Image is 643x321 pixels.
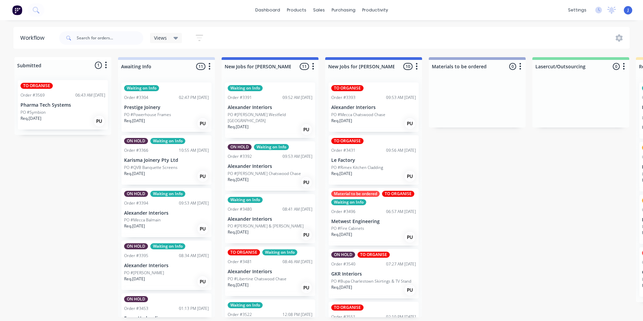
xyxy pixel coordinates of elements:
div: Order #3540 [331,261,355,267]
div: PU [94,116,105,127]
div: TO ORGANISEWaiting on InfoOrder #348108:46 AM [DATE]Alexander InteriorsPO #Libertine Chatswood Ch... [225,247,315,296]
div: ON HOLD [124,191,148,197]
div: Order #3395 [124,253,148,259]
div: Waiting on Info [228,302,263,308]
p: Req. [DATE] [21,115,41,121]
p: Alexander Interiors [228,105,312,110]
div: 12:08 PM [DATE] [282,312,312,318]
div: Order #3391 [228,95,252,101]
p: Alexander Interiors [228,164,312,169]
div: 02:47 PM [DATE] [179,95,209,101]
div: Order #3431 [331,147,355,153]
div: TO ORGANISE [357,252,390,258]
div: TO ORGANISE [331,305,364,311]
div: Waiting on InfoOrder #339109:52 AM [DATE]Alexander InteriorsPO #[PERSON_NAME] Westfield [GEOGRAPH... [225,82,315,138]
div: Order #3569 [21,92,45,98]
div: PU [197,223,208,234]
div: PU [405,118,415,129]
div: Waiting on InfoOrder #330402:47 PM [DATE]Prestige JoineryPO #Powerhouse FramesReq.[DATE]PU [121,82,212,132]
p: Req. [DATE] [228,282,249,288]
div: PU [197,276,208,287]
input: Search for orders... [77,31,143,45]
div: products [283,5,310,15]
div: 09:53 AM [DATE] [179,200,209,206]
div: Waiting on Info [150,191,185,197]
p: PO #Libertine Chatswood Chase [228,276,287,282]
p: Req. [DATE] [331,231,352,238]
p: PO #[PERSON_NAME] Chatswood Chase [228,171,301,177]
p: GKR Interiors [331,271,416,277]
a: dashboard [252,5,283,15]
div: Material to be orderedTO ORGANISEWaiting on InfoOrder #349606:57 AM [DATE]Metwest EngineeringPO #... [329,188,419,246]
p: Alexander Interiors [124,210,209,216]
p: Alexander Interiors [228,216,312,222]
div: Order #3394 [124,200,148,206]
div: Order #3453 [124,306,148,312]
div: Order #3366 [124,147,148,153]
div: 09:53 AM [DATE] [282,153,312,159]
p: Req. [DATE] [228,124,249,130]
div: 07:27 AM [DATE] [386,261,416,267]
p: Pharma Tech Systems [21,102,105,108]
p: Alexander Interiors [331,105,416,110]
div: Order #3392 [228,153,252,159]
div: ON HOLD [124,138,148,144]
div: Waiting on Info [124,85,159,91]
div: 02:10 PM [DATE] [386,314,416,320]
div: PU [405,285,415,295]
div: PU [405,171,415,182]
div: PU [301,124,312,135]
div: TO ORGANISEOrder #343109:56 AM [DATE]Le FactoryPO #Rimex Kitchen CladdingReq.[DATE]PU [329,135,419,185]
p: Prestige Joinery [124,105,209,110]
div: ON HOLDWaiting on InfoOrder #339409:53 AM [DATE]Alexander InteriorsPO #Mecca BalmainReq.[DATE]PU [121,188,212,238]
div: productivity [359,5,391,15]
div: 09:56 AM [DATE] [386,147,416,153]
div: Workflow [20,34,48,42]
div: ON HOLD [331,252,355,258]
div: ON HOLDWaiting on InfoOrder #336610:55 AM [DATE]Karisma Joinery Pty LtdPO #QVB Banquette ScreensR... [121,135,212,185]
div: 09:53 AM [DATE] [386,95,416,101]
div: settings [565,5,590,15]
div: PU [405,232,415,243]
span: J [628,7,629,13]
p: Karisma Joinery Pty Ltd [124,157,209,163]
p: PO #QVB Banquette Screens [124,165,178,171]
div: ON HOLD [124,296,148,302]
p: PO #[PERSON_NAME] [124,270,164,276]
p: PO #Powerhouse Frames [124,112,171,118]
div: 08:41 AM [DATE] [282,206,312,212]
div: TO ORGANISE [228,249,260,255]
span: Views [154,34,167,41]
div: 10:55 AM [DATE] [179,147,209,153]
img: Factory [12,5,22,15]
div: Order #3393 [331,95,355,101]
p: Req. [DATE] [331,171,352,177]
p: PO #Mecca Balmain [124,217,161,223]
p: Metwest Engineering [331,219,416,224]
div: TO ORGANISEOrder #356906:43 AM [DATE]Pharma Tech SystemsPO #SymbionReq.[DATE]PU [18,80,108,130]
div: TO ORGANISE [382,191,414,197]
p: PO #Mecca Chatswood Chase [331,112,385,118]
div: Waiting on Info [254,144,289,150]
div: Material to be ordered [331,191,380,197]
div: 09:52 AM [DATE] [282,95,312,101]
div: 06:57 AM [DATE] [386,209,416,215]
p: Req. [DATE] [331,118,352,124]
p: PO #[PERSON_NAME] Westfield [GEOGRAPHIC_DATA] [228,112,312,124]
div: Waiting on Info [228,85,263,91]
p: PO #[PERSON_NAME] & [PERSON_NAME] [228,223,304,229]
div: PU [301,229,312,240]
div: Order #3522 [228,312,252,318]
div: Order #3481 [228,259,252,265]
div: ON HOLD [228,144,252,150]
div: PU [197,171,208,182]
div: 08:46 AM [DATE] [282,259,312,265]
p: Le Factory [331,157,416,163]
div: TO ORGANISE [331,138,364,144]
div: Order #3304 [124,95,148,101]
div: 06:43 AM [DATE] [75,92,105,98]
div: Waiting on Info [150,243,185,249]
div: ON HOLDTO ORGANISEOrder #354007:27 AM [DATE]GKR InteriorsPO #Bupa Charlestown Skirtings & TV Stan... [329,249,419,298]
div: TO ORGANISE [21,83,53,89]
p: Alexander Interiors [228,269,312,275]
